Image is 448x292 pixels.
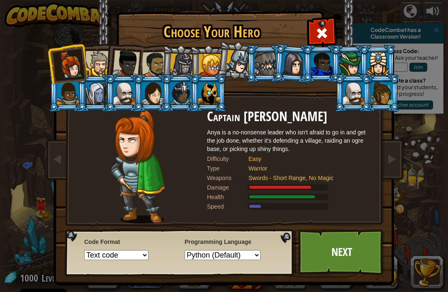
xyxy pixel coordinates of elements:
[103,42,144,83] li: Lady Ida Justheart
[334,74,372,112] li: Okar Stompfoot
[77,44,114,81] li: Sir Tharin Thunderfist
[359,45,396,83] li: Pender Spellbane
[302,45,340,83] li: Gordon the Stalwart
[49,74,86,112] li: Arryn Stonewall
[207,202,373,211] div: Moves at 6 meters per second.
[84,238,175,246] span: Code Format
[77,74,114,112] li: Nalfar Cryptor
[246,45,283,83] li: Senick Steelclaw
[216,40,257,81] li: Hattori Hanzō
[363,74,400,112] li: Zana Woodheart
[248,164,365,173] div: Warrior
[207,183,373,192] div: Deals 120% of listed Warrior weapon damage.
[133,44,171,83] li: Alejandro the Duelist
[207,164,248,173] div: Type
[207,193,248,201] div: Health
[207,183,248,192] div: Damage
[207,174,248,182] div: Weapons
[133,74,170,112] li: Illia Shieldsmith
[207,109,373,124] h2: Captain [PERSON_NAME]
[248,155,365,163] div: Easy
[47,43,88,84] li: Captain Anya Weston
[190,45,227,83] li: Miss Hushbaum
[161,44,200,84] li: Amara Arrowhead
[65,229,296,277] img: language-selector-background.png
[248,174,365,182] div: Swords - Short Range, No Magic
[161,74,199,112] li: Usara Master Wizard
[185,238,275,246] span: Programming Language
[273,44,313,84] li: Omarn Brewstone
[207,193,373,201] div: Gains 140% of listed Warrior armor health.
[118,23,305,41] h1: Choose Your Hero
[207,128,373,153] div: Anya is a no-nonsense leader who isn't afraid to go in and get the job done, whether it's defendi...
[298,229,385,275] a: Next
[207,202,248,211] div: Speed
[331,45,368,83] li: Naria of the Leaf
[190,74,227,112] li: Ritic the Cold
[207,155,248,163] div: Difficulty
[105,74,142,112] li: Okar Stompfoot
[110,109,165,224] img: captain-pose.png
